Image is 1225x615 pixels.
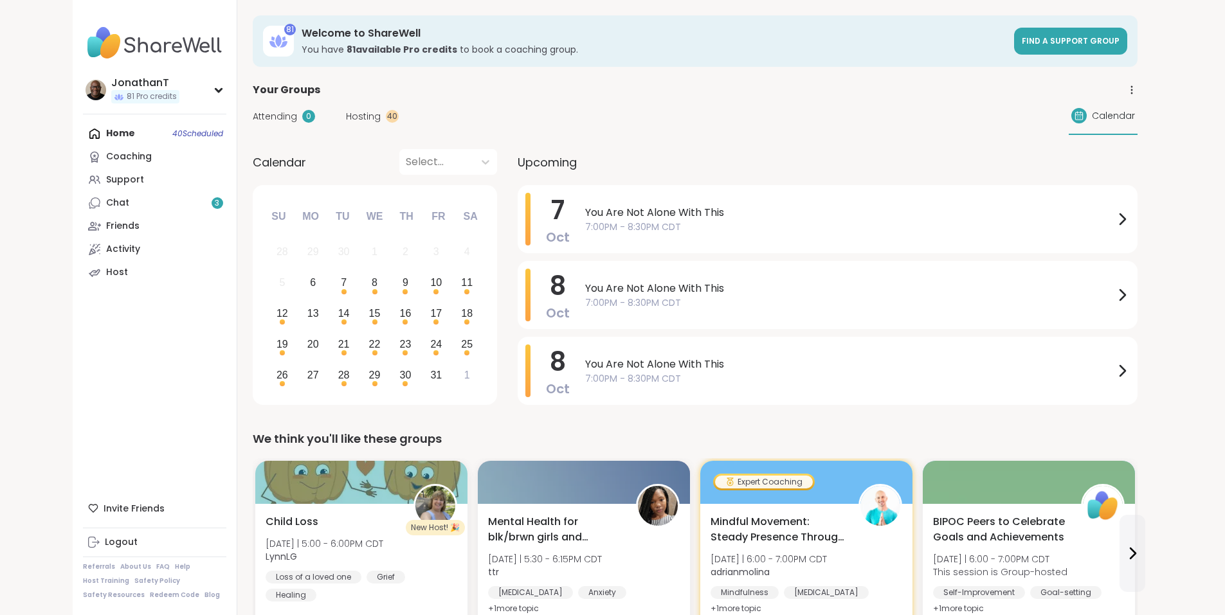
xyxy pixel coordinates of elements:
div: 17 [430,305,442,322]
div: 29 [369,366,381,384]
div: 1 [372,243,377,260]
div: 4 [464,243,470,260]
span: Upcoming [518,154,577,171]
a: FAQ [156,562,170,571]
div: 23 [400,335,412,353]
b: LynnLG [266,550,297,563]
div: 3 [433,243,439,260]
span: You Are Not Alone With This [585,205,1114,220]
div: 30 [400,366,412,384]
div: [MEDICAL_DATA] [784,586,869,599]
div: Not available Saturday, October 4th, 2025 [453,238,481,266]
div: Su [264,202,293,231]
div: 5 [279,274,285,291]
div: Choose Sunday, October 19th, 2025 [269,330,296,358]
div: Choose Monday, October 13th, 2025 [299,300,327,328]
div: 26 [277,366,288,384]
div: 9 [403,274,408,291]
div: 21 [338,335,350,353]
a: Host Training [83,576,129,585]
img: ShareWell [1083,486,1123,526]
span: [DATE] | 5:30 - 6:15PM CDT [488,553,602,566]
div: [MEDICAL_DATA] [488,586,573,599]
div: 30 [338,243,350,260]
div: Support [106,174,144,186]
div: Sa [456,202,484,231]
span: Mindful Movement: Steady Presence Through Yoga [711,514,844,545]
div: Choose Friday, October 10th, 2025 [422,269,450,297]
div: Not available Sunday, September 28th, 2025 [269,238,296,266]
div: 25 [461,335,473,353]
div: 16 [400,305,412,322]
div: 31 [430,366,442,384]
div: Choose Saturday, October 11th, 2025 [453,269,481,297]
a: Safety Policy [134,576,180,585]
span: Find a support group [1022,35,1120,46]
div: Expert Coaching [715,476,813,488]
div: Choose Friday, October 31st, 2025 [422,361,450,389]
div: Chat [106,197,129,209]
div: 2 [403,243,408,260]
div: Mindfulness [711,586,779,599]
div: Grief [367,571,405,584]
div: Fr [424,202,453,231]
div: 15 [369,305,381,322]
div: 28 [277,243,288,260]
a: Referrals [83,562,115,571]
div: month 2025-10 [267,236,482,390]
a: Blog [204,591,220,600]
div: Choose Saturday, October 18th, 2025 [453,300,481,328]
img: ttr [638,486,678,526]
div: 18 [461,305,473,322]
b: ttr [488,566,499,578]
span: BIPOC Peers to Celebrate Goals and Achievements [933,514,1067,545]
div: Not available Monday, September 29th, 2025 [299,238,327,266]
div: 8 [372,274,377,291]
div: Invite Friends [83,497,226,520]
div: 10 [430,274,442,291]
a: Friends [83,215,226,238]
span: You Are Not Alone With This [585,357,1114,372]
div: Activity [106,243,140,256]
a: Redeem Code [150,591,199,600]
div: Choose Wednesday, October 29th, 2025 [361,361,388,389]
div: Choose Monday, October 20th, 2025 [299,330,327,358]
div: Th [392,202,421,231]
div: Not available Thursday, October 2nd, 2025 [392,238,419,266]
a: Coaching [83,145,226,168]
div: Not available Friday, October 3rd, 2025 [422,238,450,266]
div: Choose Monday, October 6th, 2025 [299,269,327,297]
div: Choose Wednesday, October 15th, 2025 [361,300,388,328]
div: Loss of a loved one [266,571,361,584]
div: Choose Tuesday, October 14th, 2025 [330,300,358,328]
h3: Welcome to ShareWell [302,26,1006,40]
div: 11 [461,274,473,291]
div: Choose Saturday, October 25th, 2025 [453,330,481,358]
span: [DATE] | 6:00 - 7:00PM CDT [711,553,827,566]
div: 19 [277,335,288,353]
a: Chat3 [83,192,226,215]
span: Hosting [346,110,381,123]
div: JonathanT [111,76,179,90]
div: Not available Wednesday, October 1st, 2025 [361,238,388,266]
div: 20 [307,335,319,353]
span: Child Loss [266,514,318,530]
div: 40 [386,110,399,123]
div: 13 [307,305,319,322]
div: Choose Wednesday, October 8th, 2025 [361,269,388,297]
div: Mo [296,202,325,231]
span: Oct [546,304,570,322]
div: Choose Thursday, October 30th, 2025 [392,361,419,389]
div: 22 [369,335,381,353]
div: Anxiety [578,586,626,599]
a: Help [175,562,190,571]
div: Choose Tuesday, October 7th, 2025 [330,269,358,297]
span: You Are Not Alone With This [585,281,1114,296]
span: 7:00PM - 8:30PM CDT [585,296,1114,310]
span: [DATE] | 6:00 - 7:00PM CDT [933,553,1067,566]
div: Choose Saturday, November 1st, 2025 [453,361,481,389]
img: adrianmolina [860,486,900,526]
span: 8 [550,268,566,304]
span: Mental Health for blk/brwn girls and women [488,514,622,545]
span: 81 Pro credits [127,91,177,102]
